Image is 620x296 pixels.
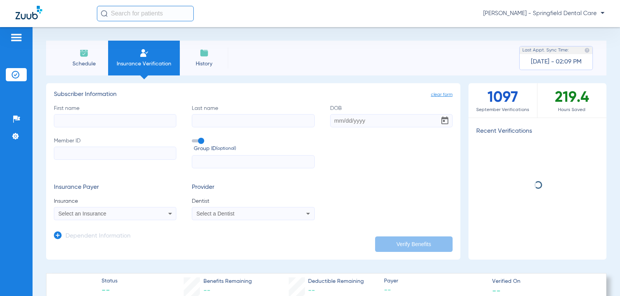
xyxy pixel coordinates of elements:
span: -- [384,286,486,295]
img: Manual Insurance Verification [139,48,149,58]
span: Select an Insurance [59,210,107,217]
input: Member ID [54,147,176,160]
label: Last name [192,104,314,127]
small: (optional) [216,145,236,153]
span: -- [492,286,501,294]
h3: Subscriber Information [54,91,453,99]
button: Verify Benefits [375,236,453,252]
div: 219.4 [537,83,606,118]
span: Payer [384,277,486,285]
label: Member ID [54,137,176,169]
h3: Recent Verifications [468,128,606,135]
button: Open calendar [437,113,453,128]
span: Schedule [65,60,102,68]
img: Schedule [79,48,89,58]
label: First name [54,104,176,127]
span: Insurance [54,197,176,205]
span: -- [308,287,315,294]
input: Last name [192,114,314,127]
span: clear form [431,91,453,99]
label: DOB [330,104,453,127]
span: Status [102,277,117,285]
input: First name [54,114,176,127]
input: Search for patients [97,6,194,21]
img: Search Icon [101,10,108,17]
img: History [200,48,209,58]
h3: Insurance Payer [54,184,176,192]
span: Insurance Verification [114,60,174,68]
span: Group ID [194,145,314,153]
img: Zuub Logo [15,6,42,19]
span: Benefits Remaining [203,277,252,286]
img: hamburger-icon [10,33,22,42]
span: -- [203,287,210,294]
span: Deductible Remaining [308,277,364,286]
div: 1097 [468,83,537,118]
span: History [186,60,222,68]
h3: Dependent Information [65,233,131,240]
span: [PERSON_NAME] - Springfield Dental Care [483,10,604,17]
img: last sync help info [584,48,590,53]
input: DOBOpen calendar [330,114,453,127]
span: Hours Saved [537,106,606,114]
span: Dentist [192,197,314,205]
span: [DATE] - 02:09 PM [531,58,582,66]
span: Verified On [492,277,594,286]
span: Last Appt. Sync Time: [522,46,569,54]
span: September Verifications [468,106,537,114]
span: Select a Dentist [196,210,234,217]
h3: Provider [192,184,314,192]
